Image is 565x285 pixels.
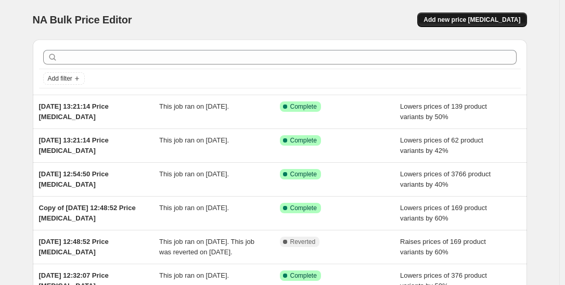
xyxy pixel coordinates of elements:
span: Lowers prices of 139 product variants by 50% [400,102,487,121]
span: Lowers prices of 62 product variants by 42% [400,136,483,154]
span: Lowers prices of 169 product variants by 60% [400,204,487,222]
span: Raises prices of 169 product variants by 60% [400,238,486,256]
span: This job ran on [DATE]. This job was reverted on [DATE]. [159,238,254,256]
span: Complete [290,204,317,212]
span: This job ran on [DATE]. [159,271,229,279]
span: NA Bulk Price Editor [33,14,132,25]
span: Complete [290,102,317,111]
span: This job ran on [DATE]. [159,204,229,212]
span: [DATE] 13:21:14 Price [MEDICAL_DATA] [39,102,109,121]
span: Complete [290,136,317,145]
button: Add new price [MEDICAL_DATA] [417,12,527,27]
span: Reverted [290,238,316,246]
span: This job ran on [DATE]. [159,102,229,110]
span: This job ran on [DATE]. [159,170,229,178]
span: Copy of [DATE] 12:48:52 Price [MEDICAL_DATA] [39,204,136,222]
span: This job ran on [DATE]. [159,136,229,144]
span: [DATE] 12:48:52 Price [MEDICAL_DATA] [39,238,109,256]
span: Add new price [MEDICAL_DATA] [423,16,520,24]
span: Add filter [48,74,72,83]
span: [DATE] 12:54:50 Price [MEDICAL_DATA] [39,170,109,188]
button: Add filter [43,72,85,85]
span: Complete [290,170,317,178]
span: [DATE] 13:21:14 Price [MEDICAL_DATA] [39,136,109,154]
span: Complete [290,271,317,280]
span: Lowers prices of 3766 product variants by 40% [400,170,491,188]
